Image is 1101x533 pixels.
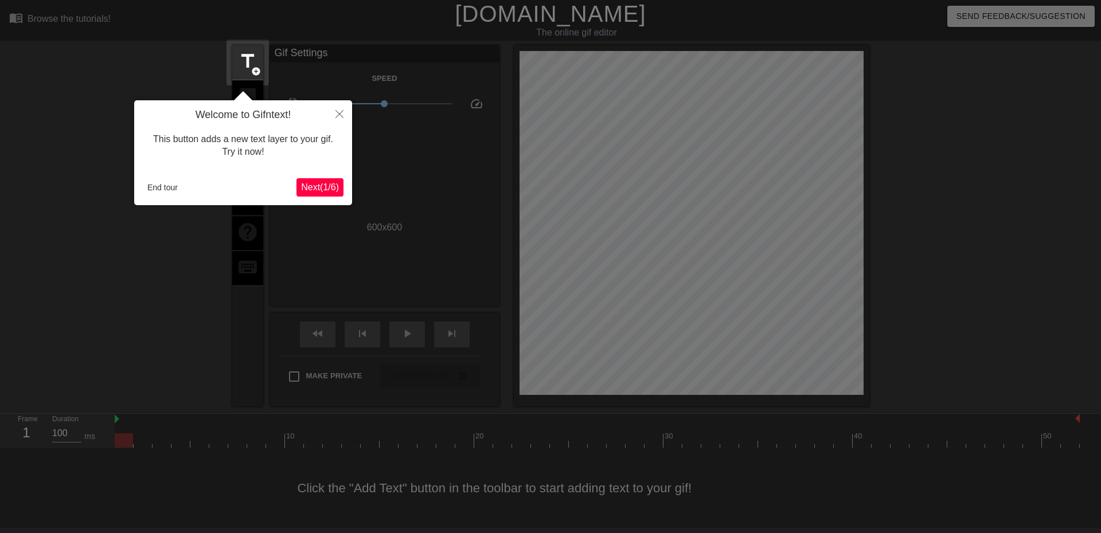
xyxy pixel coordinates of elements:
[296,178,343,197] button: Next
[301,182,339,192] span: Next ( 1 / 6 )
[143,109,343,122] h4: Welcome to Gifntext!
[143,179,182,196] button: End tour
[327,100,352,127] button: Close
[143,122,343,170] div: This button adds a new text layer to your gif. Try it now!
